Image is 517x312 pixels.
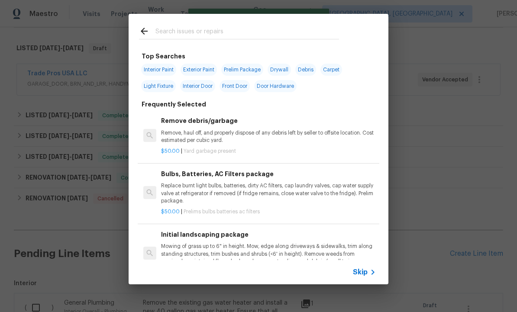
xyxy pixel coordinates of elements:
p: | [161,148,376,155]
h6: Initial landscaping package [161,230,376,239]
span: Prelims bulbs batteries ac filters [184,209,260,214]
span: Exterior Paint [181,64,217,76]
span: $50.00 [161,209,180,214]
span: Front Door [220,80,250,92]
h6: Remove debris/garbage [161,116,376,125]
span: Door Hardware [254,80,297,92]
p: Replace burnt light bulbs, batteries, dirty AC filters, cap laundry valves, cap water supply valv... [161,182,376,204]
p: Remove, haul off, and properly dispose of any debris left by seller to offsite location. Cost est... [161,129,376,144]
span: Interior Door [180,80,215,92]
h6: Bulbs, Batteries, AC Filters package [161,169,376,179]
span: Yard garbage present [184,148,236,154]
span: Interior Paint [141,64,176,76]
span: Carpet [320,64,342,76]
h6: Top Searches [142,51,185,61]
input: Search issues or repairs [155,26,339,39]
p: Mowing of grass up to 6" in height. Mow, edge along driveways & sidewalks, trim along standing st... [161,243,376,265]
p: | [161,208,376,216]
h6: Frequently Selected [142,100,206,109]
span: Skip [353,268,368,277]
span: Light Fixture [141,80,176,92]
span: Drywall [268,64,291,76]
span: $50.00 [161,148,180,154]
span: Debris [295,64,316,76]
span: Prelim Package [221,64,263,76]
